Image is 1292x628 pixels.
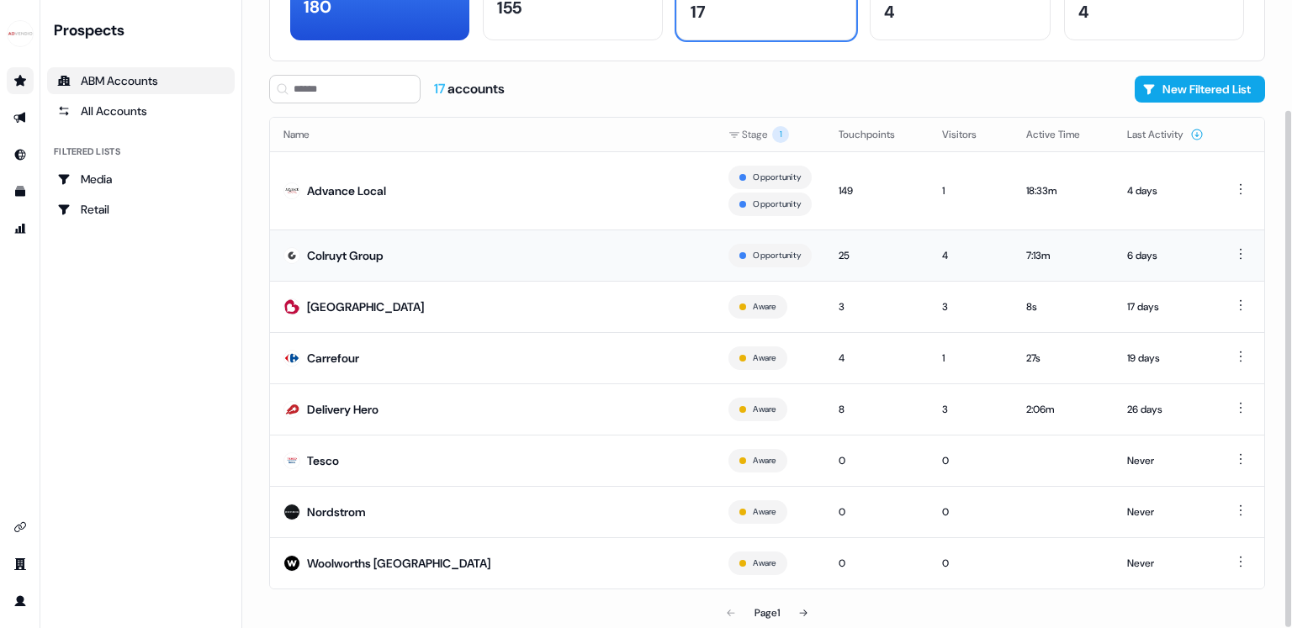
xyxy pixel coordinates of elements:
div: 0 [942,504,999,520]
div: 149 [839,182,915,199]
a: Go to profile [7,588,34,615]
a: Go to templates [7,178,34,205]
button: Opportunity [753,197,801,212]
div: Carrefour [307,350,359,367]
div: 4 [942,247,999,264]
div: Page 1 [755,604,780,621]
button: Aware [753,504,776,520]
div: ABM Accounts [57,72,225,89]
button: Aware [753,453,776,468]
button: Opportunity [753,248,801,263]
button: Touchpoints [839,119,915,150]
div: 0 [942,555,999,572]
div: 4 [839,350,915,367]
div: 26 days [1127,401,1204,418]
a: Go to outbound experience [7,104,34,131]
button: Aware [753,556,776,571]
div: Filtered lists [54,145,120,159]
div: Never [1127,504,1204,520]
div: All Accounts [57,103,225,119]
div: 3 [942,298,999,315]
a: Go to prospects [7,67,34,94]
button: Opportunity [753,170,801,185]
div: [GEOGRAPHIC_DATA] [307,298,424,315]
div: Advance Local [307,182,386,199]
div: 8s [1026,298,1100,315]
div: 1 [942,182,999,199]
div: 25 [839,247,915,264]
div: 8 [839,401,915,418]
div: 0 [942,452,999,469]
button: Aware [753,351,776,366]
div: 3 [839,298,915,315]
button: Aware [753,402,776,417]
div: Delivery Hero [307,401,379,418]
a: All accounts [47,98,235,124]
button: Aware [753,299,776,314]
div: 4 days [1127,182,1204,199]
div: Woolworths [GEOGRAPHIC_DATA] [307,555,490,572]
div: Stage [728,126,812,143]
div: 0 [839,452,915,469]
div: 3 [942,401,999,418]
div: 18:33m [1026,182,1100,199]
div: 0 [839,555,915,572]
a: Go to Inbound [7,141,34,168]
div: Never [1127,555,1204,572]
div: 19 days [1127,350,1204,367]
div: 17 days [1127,298,1204,315]
div: 6 days [1127,247,1204,264]
a: Go to Retail [47,196,235,223]
div: 2:06m [1026,401,1100,418]
span: 1 [772,126,789,143]
button: Visitors [942,119,997,150]
button: Active Time [1026,119,1100,150]
button: New Filtered List [1135,76,1265,103]
a: Go to Media [47,166,235,193]
div: Tesco [307,452,339,469]
div: Media [57,171,225,187]
th: Name [270,118,715,151]
button: Last Activity [1127,119,1204,150]
div: accounts [434,80,505,98]
a: Go to team [7,551,34,578]
div: 0 [839,504,915,520]
a: ABM Accounts [47,67,235,94]
span: 17 [434,80,447,98]
a: Go to attribution [7,215,34,242]
div: Colruyt Group [307,247,384,264]
div: Prospects [54,20,235,40]
div: Nordstrom [307,504,366,520]
div: Retail [57,201,225,218]
div: Never [1127,452,1204,469]
div: 7:13m [1026,247,1100,264]
div: 27s [1026,350,1100,367]
div: 1 [942,350,999,367]
a: Go to integrations [7,514,34,541]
